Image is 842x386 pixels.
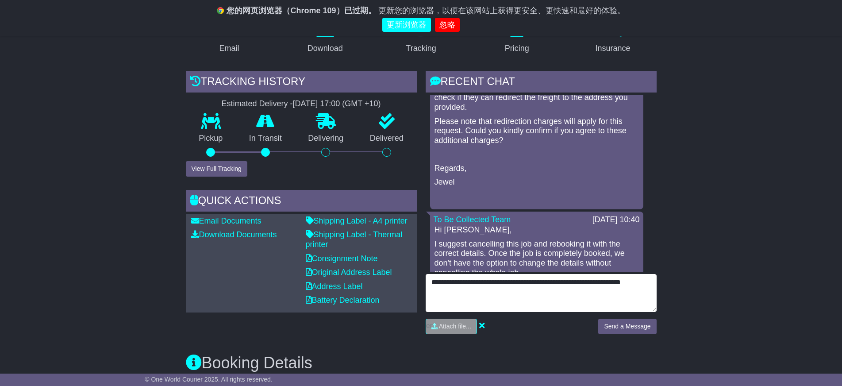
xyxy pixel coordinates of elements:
[227,6,376,15] b: 您的网页浏览器（Chrome 109）已过期。
[186,99,417,109] div: Estimated Delivery -
[434,178,639,187] p: Jewel
[306,296,380,305] a: Battery Declaration
[434,225,639,235] p: Hi [PERSON_NAME],
[357,134,417,143] p: Delivered
[400,16,442,58] a: Tracking
[426,71,657,95] div: RECENT CHAT
[236,134,295,143] p: In Transit
[145,376,273,383] span: © One World Courier 2025. All rights reserved.
[306,230,403,249] a: Shipping Label - Thermal printer
[295,134,357,143] p: Delivering
[590,16,636,58] a: Insurance
[186,71,417,95] div: Tracking history
[499,16,535,58] a: Pricing
[434,84,639,112] p: Once confirmed, we will follow up with the courier to check if they can redirect the freight to t...
[302,16,349,58] a: Download
[306,216,408,225] a: Shipping Label - A4 printer
[186,134,236,143] p: Pickup
[435,18,460,32] a: 忽略
[308,42,343,54] div: Download
[191,216,261,225] a: Email Documents
[382,18,431,32] a: 更新浏览器
[378,6,625,15] span: 更新您的浏览器，以便在该网站上获得更安全、更快速和最好的体验。
[596,42,631,54] div: Insurance
[434,239,639,278] p: I suggest cancelling this job and rebooking it with the correct details. Once the job is complete...
[186,190,417,214] div: Quick Actions
[293,99,381,109] div: [DATE] 17:00 (GMT +10)
[306,254,378,263] a: Consignment Note
[505,42,529,54] div: Pricing
[191,230,277,239] a: Download Documents
[434,215,511,224] a: To Be Collected Team
[592,215,640,225] div: [DATE] 10:40
[213,16,245,58] a: Email
[186,354,657,372] h3: Booking Details
[406,42,436,54] div: Tracking
[306,268,392,277] a: Original Address Label
[434,164,639,174] p: Regards,
[598,319,656,334] button: Send a Message
[186,161,247,177] button: View Full Tracking
[434,117,639,146] p: Please note that redirection charges will apply for this request. Could you kindly confirm if you...
[306,282,363,291] a: Address Label
[219,42,239,54] div: Email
